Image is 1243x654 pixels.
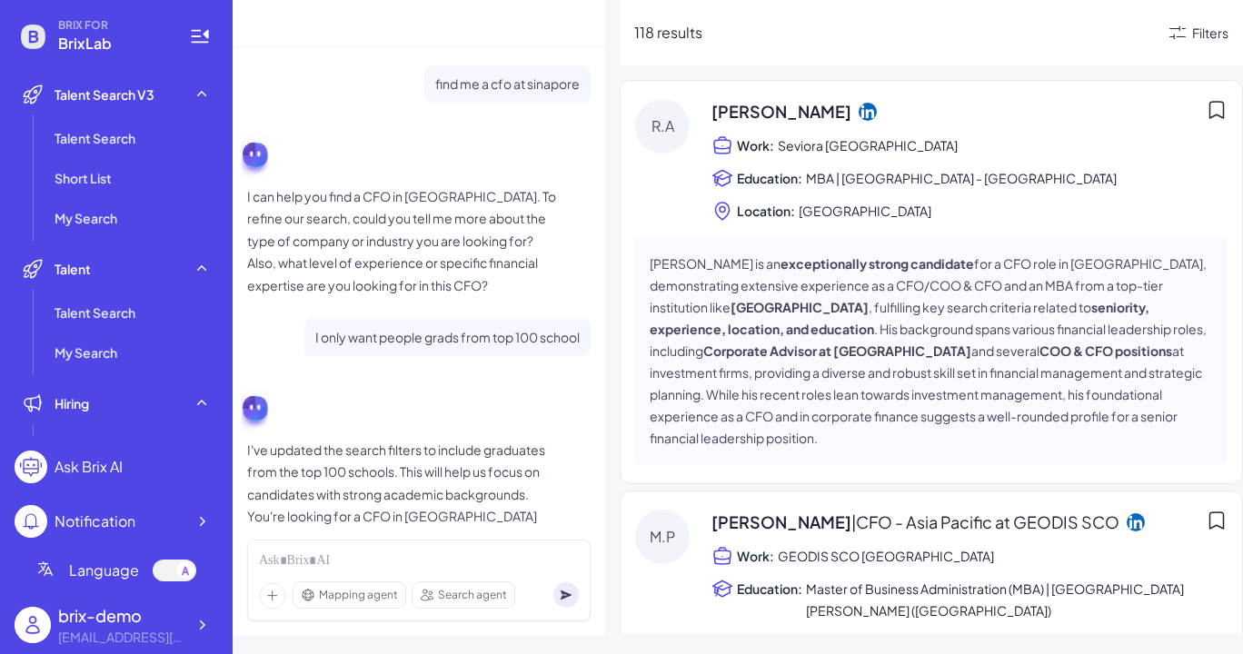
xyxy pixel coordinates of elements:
[799,632,931,654] span: [GEOGRAPHIC_DATA]
[58,628,185,647] div: brix-demo@brix.com
[55,343,117,362] span: My Search
[799,200,931,222] span: [GEOGRAPHIC_DATA]
[15,607,51,643] img: user_logo.png
[737,202,795,220] span: Location:
[737,580,802,598] span: Education:
[781,255,974,272] strong: exceptionally strong candidate
[55,209,117,227] span: My Search
[58,18,167,33] span: BRIX FOR
[55,456,123,478] div: Ask Brix AI
[634,23,702,42] span: 118 results
[438,587,507,603] span: Search agent
[69,560,139,581] span: Language
[737,136,774,154] span: Work:
[778,134,958,156] span: Seviora [GEOGRAPHIC_DATA]
[315,326,580,349] p: I only want people grads from top 100 school
[55,85,154,104] span: Talent Search V3
[55,169,112,187] span: Short List
[55,129,135,147] span: Talent Search
[55,303,135,322] span: Talent Search
[851,511,1119,532] span: | CFO - Asia Pacific at GEODIS SCO
[55,394,89,412] span: Hiring
[711,510,1119,534] span: [PERSON_NAME]
[55,510,135,532] div: Notification
[703,342,971,359] strong: Corporate Advisor at [GEOGRAPHIC_DATA]
[711,99,851,124] span: [PERSON_NAME]
[731,299,869,315] strong: [GEOGRAPHIC_DATA]
[778,545,994,567] span: GEODIS SCO [GEOGRAPHIC_DATA]
[806,578,1228,621] span: Master of Business Administration (MBA) | [GEOGRAPHIC_DATA][PERSON_NAME] ([GEOGRAPHIC_DATA])
[435,73,580,95] p: find me a cfo at sinapore
[247,185,556,297] p: I can help you find a CFO in [GEOGRAPHIC_DATA]. To refine our search, could you tell me more abou...
[1039,342,1172,359] strong: COO & CFO positions
[1192,24,1228,43] div: Filters
[635,99,690,154] div: R.A
[319,587,398,603] span: Mapping agent
[635,510,690,564] div: M.P
[247,439,556,595] p: I've updated the search filters to include graduates from the top 100 schools. This will help us ...
[650,253,1213,449] p: [PERSON_NAME] is an for a CFO role in [GEOGRAPHIC_DATA], demonstrating extensive experience as a ...
[737,169,802,187] span: Education:
[55,260,91,278] span: Talent
[58,603,185,628] div: brix-demo
[806,167,1117,189] span: MBA | [GEOGRAPHIC_DATA] - [GEOGRAPHIC_DATA]
[58,33,167,54] span: BrixLab
[737,547,774,565] span: Work:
